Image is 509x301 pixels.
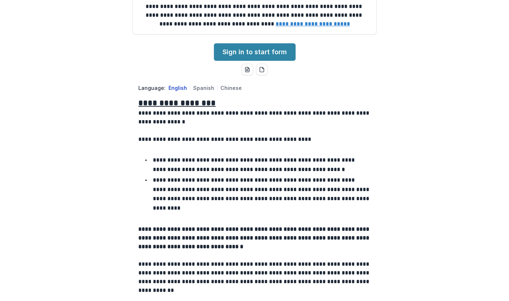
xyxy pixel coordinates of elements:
[138,84,166,92] p: Language:
[256,64,268,75] button: pdf-download
[193,85,214,91] button: Spanish
[214,43,296,61] a: Sign in to start form
[168,85,187,91] button: English
[241,64,253,75] button: word-download
[220,85,242,91] button: Chinese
